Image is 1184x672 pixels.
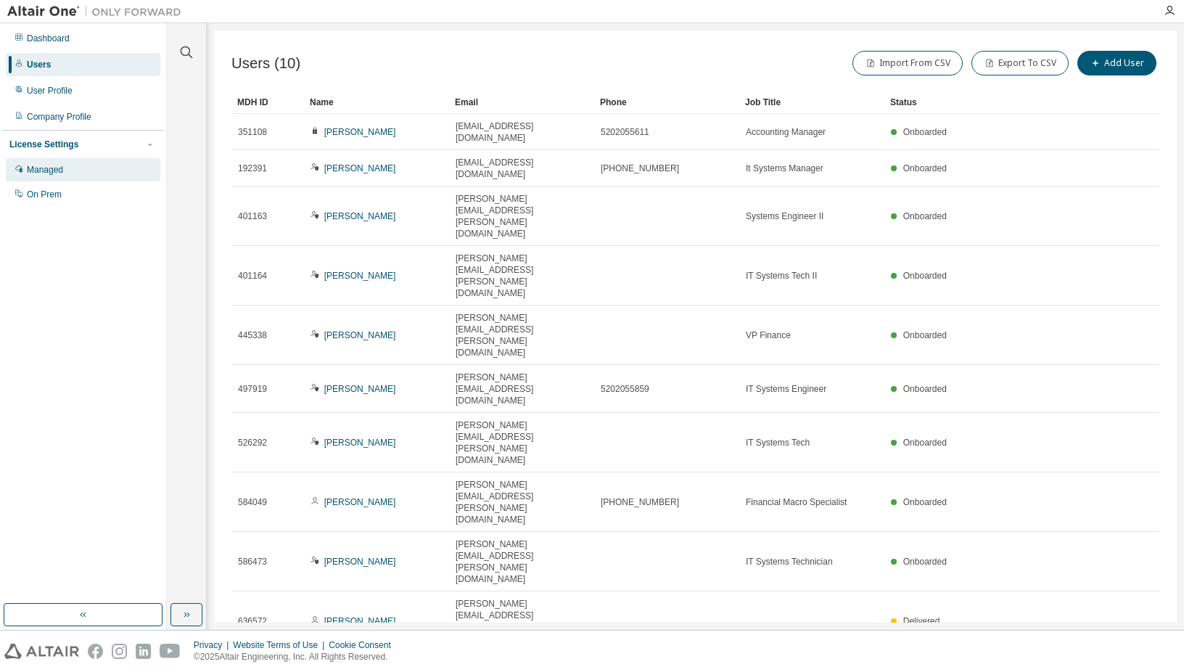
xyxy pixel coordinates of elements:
[903,330,947,340] span: Onboarded
[324,271,396,281] a: [PERSON_NAME]
[746,270,817,282] span: IT Systems Tech II
[324,127,396,137] a: [PERSON_NAME]
[27,59,51,70] div: Users
[600,91,733,114] div: Phone
[27,111,91,123] div: Company Profile
[324,384,396,394] a: [PERSON_NAME]
[9,139,78,150] div: License Settings
[238,437,267,448] span: 526292
[456,538,588,585] span: [PERSON_NAME][EMAIL_ADDRESS][PERSON_NAME][DOMAIN_NAME]
[237,91,298,114] div: MDH ID
[238,270,267,282] span: 401164
[233,639,329,651] div: Website Terms of Use
[238,329,267,341] span: 445338
[455,91,588,114] div: Email
[7,4,189,19] img: Altair One
[88,644,103,659] img: facebook.svg
[903,163,947,173] span: Onboarded
[903,384,947,394] span: Onboarded
[324,616,396,626] a: [PERSON_NAME]
[238,210,267,222] span: 401163
[903,616,940,626] span: Delivered
[746,556,833,567] span: IT Systems Technician
[601,163,679,174] span: [PHONE_NUMBER]
[456,419,588,466] span: [PERSON_NAME][EMAIL_ADDRESS][PERSON_NAME][DOMAIN_NAME]
[456,312,588,358] span: [PERSON_NAME][EMAIL_ADDRESS][PERSON_NAME][DOMAIN_NAME]
[746,210,823,222] span: Systems Engineer II
[852,51,963,75] button: Import From CSV
[324,438,396,448] a: [PERSON_NAME]
[903,497,947,507] span: Onboarded
[238,615,267,627] span: 636572
[238,556,267,567] span: 586473
[238,383,267,395] span: 497919
[601,383,649,395] span: 5202055859
[324,330,396,340] a: [PERSON_NAME]
[238,163,267,174] span: 192391
[194,651,400,663] p: © 2025 Altair Engineering, Inc. All Rights Reserved.
[903,271,947,281] span: Onboarded
[903,211,947,221] span: Onboarded
[746,126,826,138] span: Accounting Manager
[27,189,62,200] div: On Prem
[601,126,649,138] span: 5202055611
[971,51,1069,75] button: Export To CSV
[136,644,151,659] img: linkedin.svg
[27,85,73,97] div: User Profile
[324,211,396,221] a: [PERSON_NAME]
[746,437,810,448] span: IT Systems Tech
[324,557,396,567] a: [PERSON_NAME]
[601,496,679,508] span: [PHONE_NUMBER]
[231,55,300,72] span: Users (10)
[160,644,181,659] img: youtube.svg
[4,644,79,659] img: altair_logo.svg
[112,644,127,659] img: instagram.svg
[1077,51,1156,75] button: Add User
[745,91,879,114] div: Job Title
[194,639,233,651] div: Privacy
[456,598,588,644] span: [PERSON_NAME][EMAIL_ADDRESS][PERSON_NAME][DOMAIN_NAME]
[324,163,396,173] a: [PERSON_NAME]
[310,91,443,114] div: Name
[456,157,588,180] span: [EMAIL_ADDRESS][DOMAIN_NAME]
[456,479,588,525] span: [PERSON_NAME][EMAIL_ADDRESS][PERSON_NAME][DOMAIN_NAME]
[324,497,396,507] a: [PERSON_NAME]
[238,126,267,138] span: 351108
[456,253,588,299] span: [PERSON_NAME][EMAIL_ADDRESS][PERSON_NAME][DOMAIN_NAME]
[890,91,1084,114] div: Status
[903,557,947,567] span: Onboarded
[746,329,791,341] span: VP Finance
[903,438,947,448] span: Onboarded
[27,33,70,44] div: Dashboard
[456,120,588,144] span: [EMAIL_ADDRESS][DOMAIN_NAME]
[27,164,63,176] div: Managed
[746,383,826,395] span: IT Systems Engineer
[329,639,399,651] div: Cookie Consent
[903,127,947,137] span: Onboarded
[456,193,588,239] span: [PERSON_NAME][EMAIL_ADDRESS][PERSON_NAME][DOMAIN_NAME]
[238,496,267,508] span: 584049
[746,163,823,174] span: It Systems Manager
[746,496,847,508] span: Financial Macro Specialist
[456,372,588,406] span: [PERSON_NAME][EMAIL_ADDRESS][DOMAIN_NAME]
